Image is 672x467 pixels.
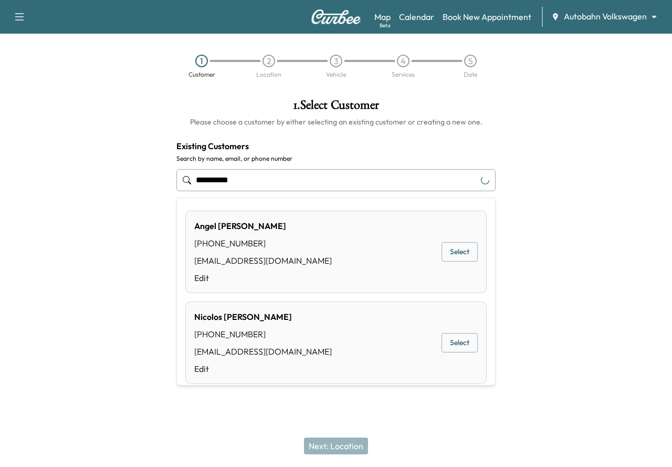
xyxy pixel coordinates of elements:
div: 1 [195,55,208,67]
div: [PHONE_NUMBER] [194,328,332,340]
div: Location [256,71,281,78]
a: Edit [194,362,332,375]
h6: Please choose a customer by either selecting an existing customer or creating a new one. [176,117,496,127]
h4: Existing Customers [176,140,496,152]
div: Beta [380,22,391,29]
div: 5 [464,55,477,67]
div: [EMAIL_ADDRESS][DOMAIN_NAME] [194,345,332,358]
div: Date [464,71,477,78]
div: Services [392,71,415,78]
span: Autobahn Volkswagen [564,11,647,23]
div: Vehicle [326,71,346,78]
div: 3 [330,55,342,67]
div: Angel [PERSON_NAME] [194,220,332,232]
button: Select [442,242,478,262]
h1: 1 . Select Customer [176,99,496,117]
a: Calendar [399,11,434,23]
div: Nicolos [PERSON_NAME] [194,310,332,323]
img: Curbee Logo [311,9,361,24]
div: 2 [262,55,275,67]
label: Search by name, email, or phone number [176,154,496,163]
a: MapBeta [374,11,391,23]
div: Customer [188,71,215,78]
a: Edit [194,272,332,284]
button: Select [442,333,478,352]
div: [PHONE_NUMBER] [194,237,332,250]
a: Book New Appointment [443,11,531,23]
div: 4 [397,55,409,67]
div: [EMAIL_ADDRESS][DOMAIN_NAME] [194,254,332,267]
